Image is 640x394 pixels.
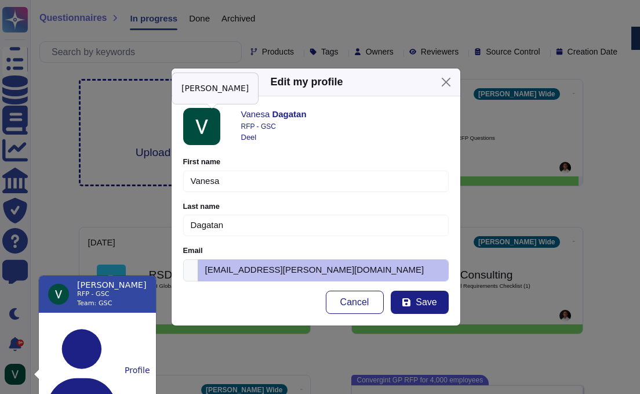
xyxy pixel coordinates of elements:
strong: Dagatan [272,109,306,119]
div: Deel [241,132,449,143]
span: Cancel [340,298,369,307]
label: First name [183,158,449,166]
span: Save [416,298,437,307]
span: [PERSON_NAME] [77,280,147,290]
label: Email [183,247,449,255]
img: user [48,284,69,305]
div: Edit my profile [270,74,343,90]
div: [PERSON_NAME] [172,73,258,104]
img: user [183,108,220,145]
input: Enter user lastname [183,215,449,236]
button: Save [391,291,449,314]
div: RFP - GSC [77,290,147,299]
div: Team: GSC [77,299,147,308]
div: Vanesa [241,108,449,121]
label: Last name [183,203,449,211]
button: Cancel [326,291,384,314]
button: Close [437,73,455,91]
input: Enter email [198,259,449,281]
input: Enter user firstname [183,171,449,192]
div: RFP - GSC [241,121,449,132]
